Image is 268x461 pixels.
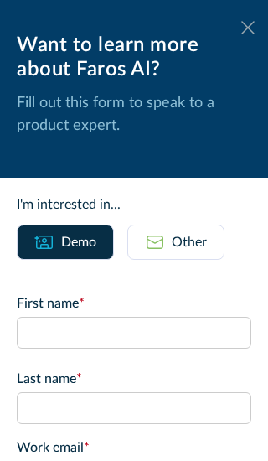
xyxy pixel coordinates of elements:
label: First name [17,293,251,313]
div: Want to learn more about Faros AI? [17,34,251,82]
label: Work email [17,438,251,458]
div: Demo [61,232,96,252]
div: I'm interested in... [17,194,251,215]
label: Last name [17,369,251,389]
p: Fill out this form to speak to a product expert. [17,92,251,137]
div: Other [172,232,207,252]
